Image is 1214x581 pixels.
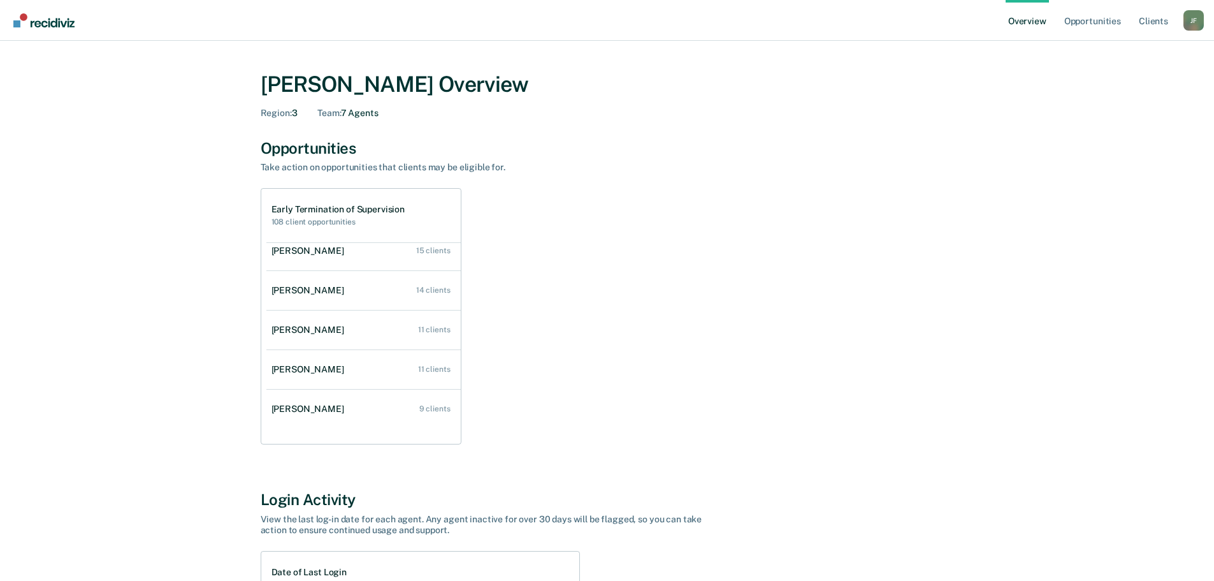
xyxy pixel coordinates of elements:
[271,246,349,256] div: [PERSON_NAME]
[317,108,378,119] div: 7 Agents
[271,204,405,215] h1: Early Termination of Supervision
[1183,10,1204,31] div: J F
[261,490,954,509] div: Login Activity
[261,71,954,98] div: [PERSON_NAME] Overview
[416,246,451,255] div: 15 clients
[266,312,461,348] a: [PERSON_NAME] 11 clients
[418,325,451,334] div: 11 clients
[416,286,451,295] div: 14 clients
[266,233,461,269] a: [PERSON_NAME] 15 clients
[266,272,461,309] a: [PERSON_NAME] 14 clients
[271,404,349,415] div: [PERSON_NAME]
[271,285,349,296] div: [PERSON_NAME]
[261,514,707,536] div: View the last log-in date for each agent. Any agent inactive for over 30 days will be flagged, so...
[13,13,75,27] img: Recidiviz
[271,217,405,226] h2: 108 client opportunities
[261,139,954,158] div: Opportunities
[1183,10,1204,31] button: Profile dropdown button
[271,364,349,375] div: [PERSON_NAME]
[261,108,298,119] div: 3
[266,391,461,427] a: [PERSON_NAME] 9 clients
[261,108,292,118] span: Region :
[317,108,340,118] span: Team :
[271,325,349,335] div: [PERSON_NAME]
[419,404,451,413] div: 9 clients
[271,567,347,578] h1: Date of Last Login
[418,365,451,374] div: 11 clients
[266,351,461,388] a: [PERSON_NAME] 11 clients
[261,162,707,173] div: Take action on opportunities that clients may be eligible for.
